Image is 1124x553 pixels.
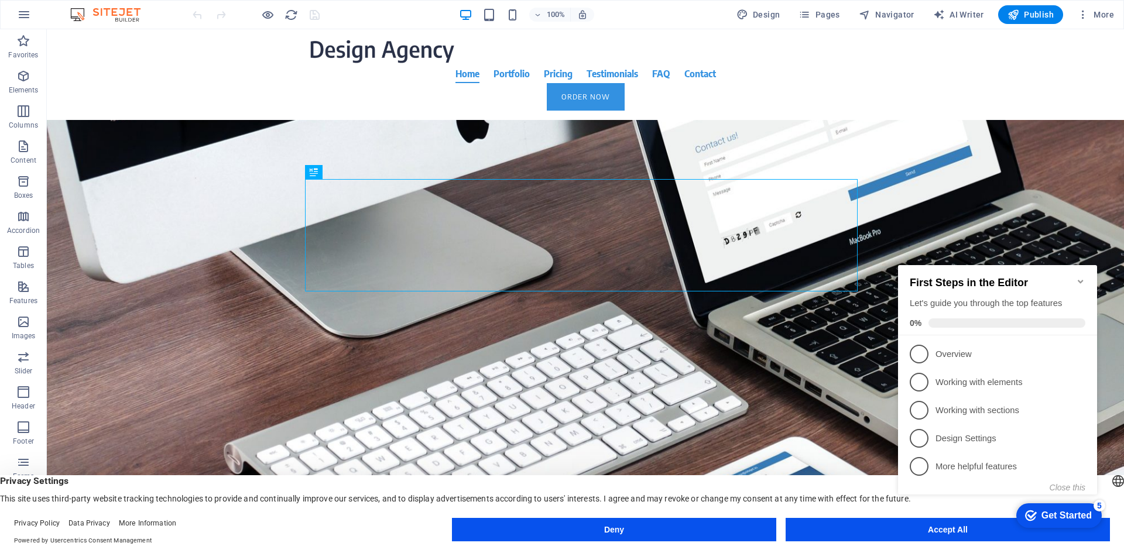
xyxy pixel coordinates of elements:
[7,226,40,235] p: Accordion
[736,9,780,20] span: Design
[123,255,208,280] div: Get Started 5 items remaining, 0% complete
[933,9,984,20] span: AI Writer
[16,49,192,61] div: Let's guide you through the top features
[13,437,34,446] p: Footer
[261,8,275,22] button: Click here to leave preview mode and continue editing
[5,92,204,120] li: Overview
[859,9,914,20] span: Navigator
[11,156,36,165] p: Content
[42,212,183,225] p: More helpful features
[156,235,192,244] button: Close this
[12,401,35,411] p: Header
[16,70,35,80] span: 0%
[854,5,919,24] button: Navigator
[1077,9,1114,20] span: More
[13,261,34,270] p: Tables
[1072,5,1119,24] button: More
[42,128,183,140] p: Working with elements
[5,148,204,176] li: Working with sections
[529,8,571,22] button: 100%
[200,252,212,263] div: 5
[9,121,38,130] p: Columns
[15,366,33,376] p: Slider
[577,9,588,20] i: On resize automatically adjust zoom level to fit chosen device.
[799,9,839,20] span: Pages
[148,262,198,273] div: Get Started
[998,5,1063,24] button: Publish
[9,85,39,95] p: Elements
[732,5,785,24] div: Design (Ctrl+Alt+Y)
[8,50,38,60] p: Favorites
[42,156,183,169] p: Working with sections
[284,8,298,22] button: reload
[67,8,155,22] img: Editor Logo
[13,472,34,481] p: Forms
[928,5,989,24] button: AI Writer
[5,176,204,204] li: Design Settings
[16,29,192,41] h2: First Steps in the Editor
[183,29,192,38] div: Minimize checklist
[547,8,566,22] h6: 100%
[9,296,37,305] p: Features
[5,204,204,232] li: More helpful features
[14,191,33,200] p: Boxes
[794,5,844,24] button: Pages
[42,184,183,197] p: Design Settings
[42,100,183,112] p: Overview
[285,8,298,22] i: Reload page
[12,331,36,341] p: Images
[732,5,785,24] button: Design
[5,120,204,148] li: Working with elements
[1008,9,1054,20] span: Publish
